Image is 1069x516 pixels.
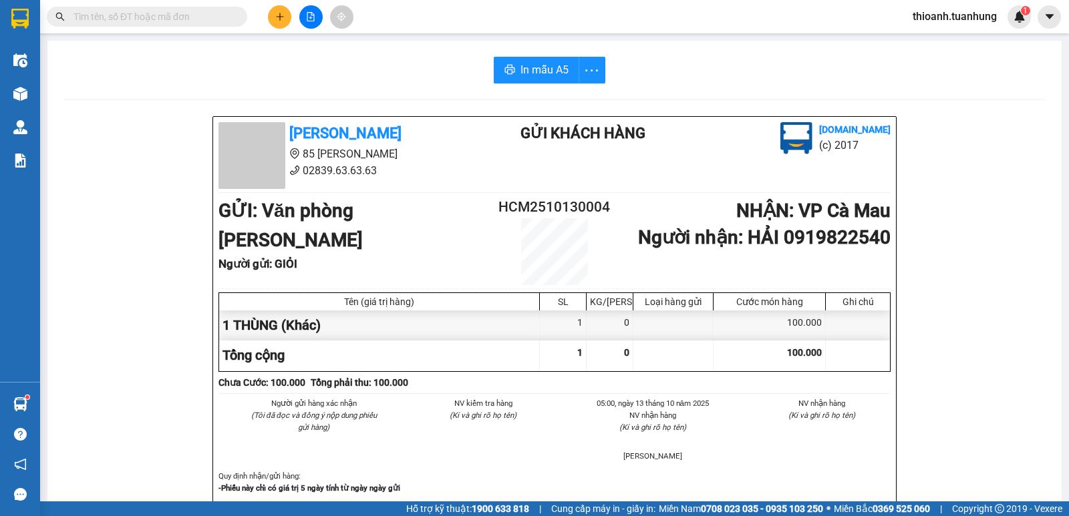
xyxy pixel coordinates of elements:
strong: 0708 023 035 - 0935 103 250 [701,503,823,514]
span: 1 [577,347,583,358]
div: Loại hàng gửi [637,296,710,307]
b: GỬI : Văn phòng [PERSON_NAME] [218,200,363,251]
li: 85 [PERSON_NAME] [218,146,467,162]
div: 0 [587,310,633,340]
i: (Tôi đã đọc và đồng ý nộp dung phiếu gửi hàng) [251,411,377,432]
li: NV nhận hàng [754,397,891,409]
span: file-add [306,12,315,21]
li: [PERSON_NAME] [584,450,722,462]
img: warehouse-icon [13,397,27,411]
span: 1 [1023,6,1028,15]
strong: 0369 525 060 [873,503,930,514]
li: Người gửi hàng xác nhận [245,397,383,409]
div: Tên (giá trị hàng) [222,296,536,307]
img: logo.jpg [780,122,812,154]
b: Tổng phải thu: 100.000 [311,377,408,388]
b: Người nhận : HẢI 0919822540 [638,226,891,248]
button: caret-down [1038,5,1061,29]
button: more [579,57,605,83]
span: search [55,12,65,21]
span: Tổng cộng [222,347,285,363]
img: icon-new-feature [1014,11,1026,23]
strong: 1900 633 818 [472,503,529,514]
button: plus [268,5,291,29]
img: solution-icon [13,154,27,168]
span: phone [289,165,300,176]
img: warehouse-icon [13,87,27,101]
sup: 1 [25,395,29,399]
span: more [579,62,605,79]
span: In mẫu A5 [520,61,569,78]
span: thioanh.tuanhung [902,8,1008,25]
span: plus [275,12,285,21]
li: NV nhận hàng [584,409,722,421]
span: Miền Nam [659,501,823,516]
span: environment [289,148,300,159]
button: printerIn mẫu A5 [494,57,579,83]
b: NHẬN : VP Cà Mau [736,200,891,222]
span: ⚪️ [826,506,830,511]
li: 02839.63.63.63 [218,162,467,179]
i: (Kí và ghi rõ họ tên) [450,411,516,420]
sup: 1 [1021,6,1030,15]
span: printer [504,64,515,77]
img: logo-vxr [11,9,29,29]
span: | [539,501,541,516]
span: copyright [995,504,1004,513]
span: Hỗ trợ kỹ thuật: [406,501,529,516]
div: SL [543,296,583,307]
li: NV kiểm tra hàng [415,397,553,409]
li: (c) 2017 [819,137,891,154]
strong: -Phiếu này chỉ có giá trị 5 ngày tính từ ngày ngày gửi [218,483,400,493]
div: KG/[PERSON_NAME] [590,296,629,307]
span: caret-down [1044,11,1056,23]
span: 100.000 [787,347,822,358]
span: aim [337,12,346,21]
div: 1 [540,310,587,340]
div: Cước món hàng [717,296,822,307]
b: Gửi khách hàng [520,125,645,142]
b: [PERSON_NAME] [289,125,402,142]
i: (Kí và ghi rõ họ tên) [788,411,855,420]
span: message [14,488,27,501]
div: 1 THÙNG (Khác) [219,310,540,340]
img: warehouse-icon [13,53,27,67]
span: notification [14,458,27,471]
input: Tìm tên, số ĐT hoặc mã đơn [73,9,231,24]
span: Miền Bắc [834,501,930,516]
span: 0 [624,347,629,358]
div: Ghi chú [829,296,887,307]
b: Chưa Cước : 100.000 [218,377,305,388]
img: warehouse-icon [13,120,27,134]
div: 100.000 [714,310,826,340]
i: (Kí và ghi rõ họ tên) [619,423,686,432]
button: file-add [299,5,323,29]
li: 05:00, ngày 13 tháng 10 năm 2025 [584,397,722,409]
h2: HCM2510130004 [498,196,611,218]
span: | [940,501,942,516]
span: question-circle [14,428,27,441]
b: Người gửi : GIỎI [218,257,297,270]
b: [DOMAIN_NAME] [819,124,891,135]
span: Cung cấp máy in - giấy in: [551,501,655,516]
button: aim [330,5,353,29]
